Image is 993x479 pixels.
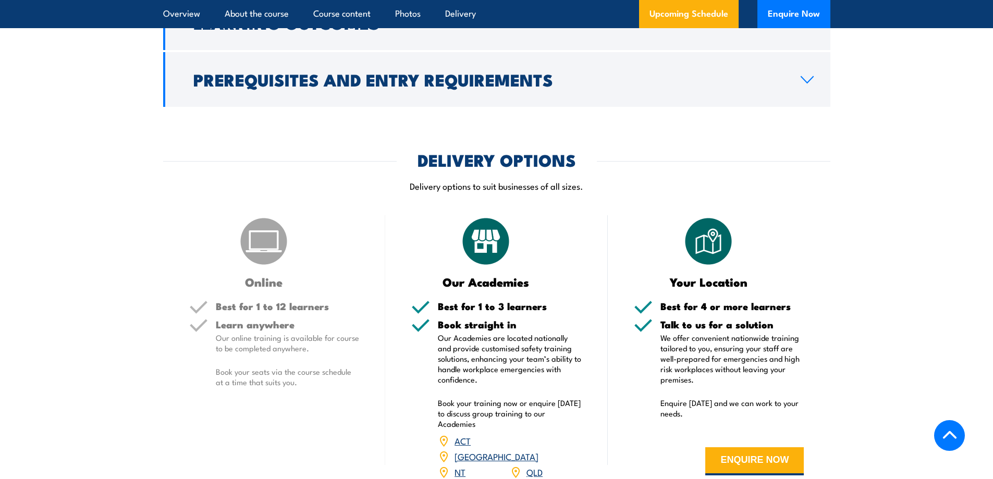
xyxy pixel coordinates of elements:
[438,398,582,429] p: Book your training now or enquire [DATE] to discuss group training to our Academies
[705,447,804,475] button: ENQUIRE NOW
[163,52,830,107] a: Prerequisites and Entry Requirements
[660,301,804,311] h5: Best for 4 or more learners
[660,320,804,329] h5: Talk to us for a solution
[455,434,471,447] a: ACT
[455,465,465,478] a: NT
[418,152,576,167] h2: DELIVERY OPTIONS
[193,15,784,30] h2: Learning Outcomes
[660,398,804,419] p: Enquire [DATE] and we can work to your needs.
[438,333,582,385] p: Our Academies are located nationally and provide customised safety training solutions, enhancing ...
[634,276,783,288] h3: Your Location
[216,320,360,329] h5: Learn anywhere
[189,276,339,288] h3: Online
[526,465,543,478] a: QLD
[411,276,561,288] h3: Our Academies
[163,180,830,192] p: Delivery options to suit businesses of all sizes.
[438,320,582,329] h5: Book straight in
[216,333,360,353] p: Our online training is available for course to be completed anywhere.
[193,72,784,87] h2: Prerequisites and Entry Requirements
[216,301,360,311] h5: Best for 1 to 12 learners
[660,333,804,385] p: We offer convenient nationwide training tailored to you, ensuring your staff are well-prepared fo...
[216,366,360,387] p: Book your seats via the course schedule at a time that suits you.
[438,301,582,311] h5: Best for 1 to 3 learners
[455,450,538,462] a: [GEOGRAPHIC_DATA]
